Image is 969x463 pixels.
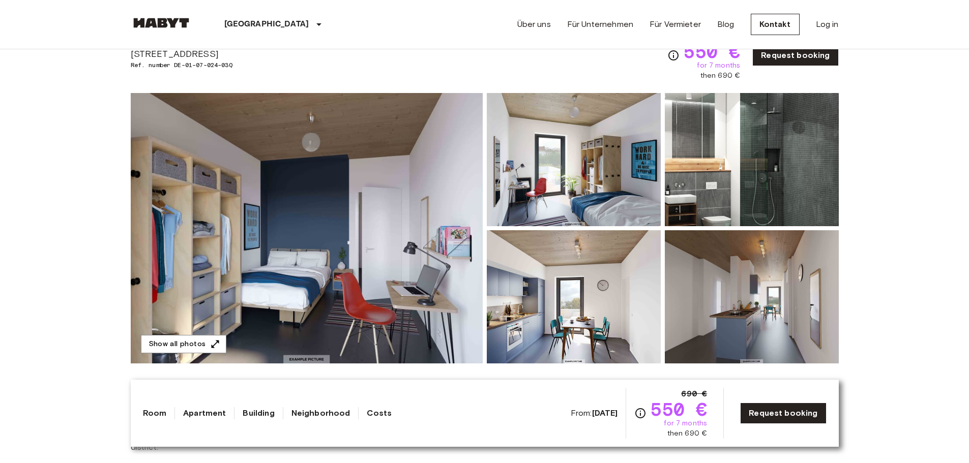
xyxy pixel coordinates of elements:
[684,42,740,60] span: 550 €
[717,18,735,30] a: Blog
[752,45,838,66] a: Request booking
[700,71,741,81] span: then 690 €
[131,93,483,363] img: Marketing picture of unit DE-01-07-024-03Q
[650,18,701,30] a: Für Vermieter
[487,93,661,226] img: Picture of unit DE-01-07-024-03Q
[367,407,392,419] a: Costs
[291,407,350,419] a: Neighborhood
[665,93,839,226] img: Picture of unit DE-01-07-024-03Q
[567,18,633,30] a: Für Unternehmen
[131,60,299,70] span: Ref. number DE-01-07-024-03Q
[592,408,618,418] b: [DATE]
[697,60,740,71] span: for 7 months
[740,403,826,424] a: Request booking
[131,47,299,60] span: [STREET_ADDRESS]
[131,18,192,28] img: Habyt
[224,18,309,30] p: [GEOGRAPHIC_DATA]
[751,14,800,35] a: Kontakt
[667,49,680,61] svg: Check cost overview for full price breakdown. Please note that discounts apply to new joiners onl...
[665,230,839,363] img: Picture of unit DE-01-07-024-03Q
[681,388,707,400] span: 690 €
[634,407,647,419] svg: Check cost overview for full price breakdown. Please note that discounts apply to new joiners onl...
[667,428,708,439] span: then 690 €
[143,407,167,419] a: Room
[487,230,661,363] img: Picture of unit DE-01-07-024-03Q
[664,418,707,428] span: for 7 months
[571,408,618,419] span: From:
[183,407,226,419] a: Apartment
[816,18,839,30] a: Log in
[517,18,551,30] a: Über uns
[141,335,226,354] button: Show all photos
[651,400,707,418] span: 550 €
[243,407,274,419] a: Building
